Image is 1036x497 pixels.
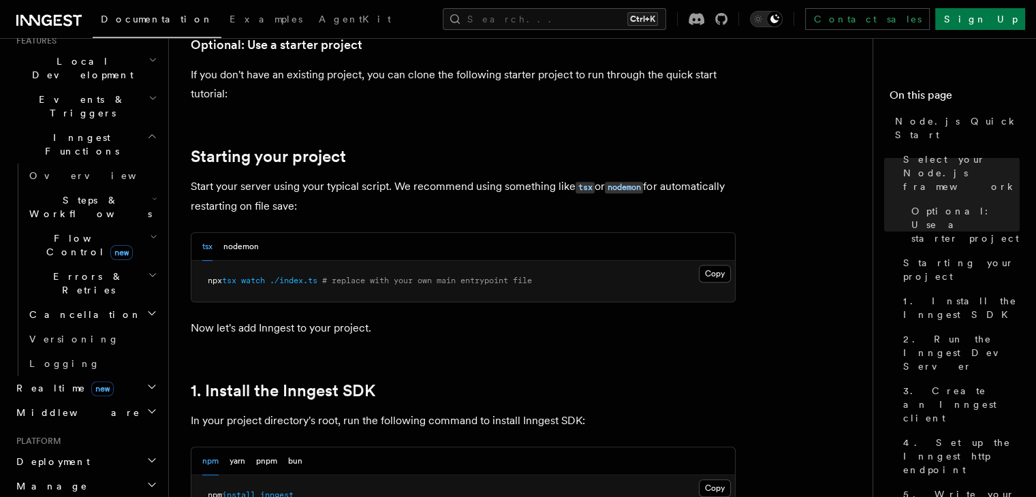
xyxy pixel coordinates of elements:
span: Select your Node.js framework [903,153,1020,193]
button: Middleware [11,400,160,425]
span: Steps & Workflows [24,193,152,221]
a: 3. Create an Inngest client [898,379,1020,430]
button: Events & Triggers [11,87,160,125]
span: Platform [11,436,61,447]
span: tsx [222,276,236,285]
span: Examples [230,14,302,25]
span: Overview [29,170,170,181]
span: watch [241,276,265,285]
a: Node.js Quick Start [890,109,1020,147]
span: 4. Set up the Inngest http endpoint [903,436,1020,477]
a: Select your Node.js framework [898,147,1020,199]
kbd: Ctrl+K [627,12,658,26]
p: In your project directory's root, run the following command to install Inngest SDK: [191,411,736,430]
button: Cancellation [24,302,160,327]
span: Flow Control [24,231,150,259]
div: Inngest Functions [11,163,160,376]
a: 2. Run the Inngest Dev Server [898,327,1020,379]
span: Local Development [11,54,148,82]
a: Documentation [93,4,221,38]
span: AgentKit [319,14,391,25]
a: Overview [24,163,160,188]
a: Starting your project [898,251,1020,289]
a: Contact sales [805,8,930,30]
button: npm [202,447,219,475]
span: Manage [11,479,88,493]
span: npx [208,276,222,285]
h4: On this page [890,87,1020,109]
button: Inngest Functions [11,125,160,163]
p: Start your server using your typical script. We recommend using something like or for automatical... [191,177,736,216]
span: Errors & Retries [24,270,148,297]
a: tsx [576,180,595,193]
p: If you don't have an existing project, you can clone the following starter project to run through... [191,65,736,103]
span: Logging [29,358,100,369]
a: Examples [221,4,311,37]
a: 1. Install the Inngest SDK [191,381,375,400]
span: Realtime [11,381,114,395]
span: # replace with your own main entrypoint file [322,276,532,285]
button: Copy [699,479,731,497]
span: Node.js Quick Start [895,114,1020,142]
a: Sign Up [935,8,1025,30]
button: tsx [202,233,213,261]
a: Starting your project [191,147,346,166]
button: Flow Controlnew [24,226,160,264]
code: nodemon [605,182,643,193]
span: ./index.ts [270,276,317,285]
span: 1. Install the Inngest SDK [903,294,1020,321]
button: Realtimenew [11,376,160,400]
span: Documentation [101,14,213,25]
button: Steps & Workflows [24,188,160,226]
button: Toggle dark mode [750,11,783,27]
p: Now let's add Inngest to your project. [191,319,736,338]
span: Features [11,35,57,46]
span: Starting your project [903,256,1020,283]
span: 3. Create an Inngest client [903,384,1020,425]
button: bun [288,447,302,475]
button: Local Development [11,49,160,87]
a: Logging [24,351,160,376]
span: Optional: Use a starter project [911,204,1020,245]
span: Deployment [11,455,90,468]
button: nodemon [223,233,259,261]
span: Inngest Functions [11,131,147,158]
span: new [110,245,133,260]
a: nodemon [605,180,643,193]
button: pnpm [256,447,277,475]
span: Versioning [29,334,119,344]
span: Middleware [11,406,140,419]
span: Cancellation [24,308,142,321]
button: yarn [230,447,245,475]
a: Versioning [24,327,160,351]
a: Optional: Use a starter project [191,35,362,54]
a: 1. Install the Inngest SDK [898,289,1020,327]
button: Copy [699,265,731,283]
span: Events & Triggers [11,93,148,120]
button: Search...Ctrl+K [443,8,666,30]
a: AgentKit [311,4,399,37]
code: tsx [576,182,595,193]
button: Errors & Retries [24,264,160,302]
span: 2. Run the Inngest Dev Server [903,332,1020,373]
span: new [91,381,114,396]
a: 4. Set up the Inngest http endpoint [898,430,1020,482]
button: Deployment [11,449,160,474]
a: Optional: Use a starter project [906,199,1020,251]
